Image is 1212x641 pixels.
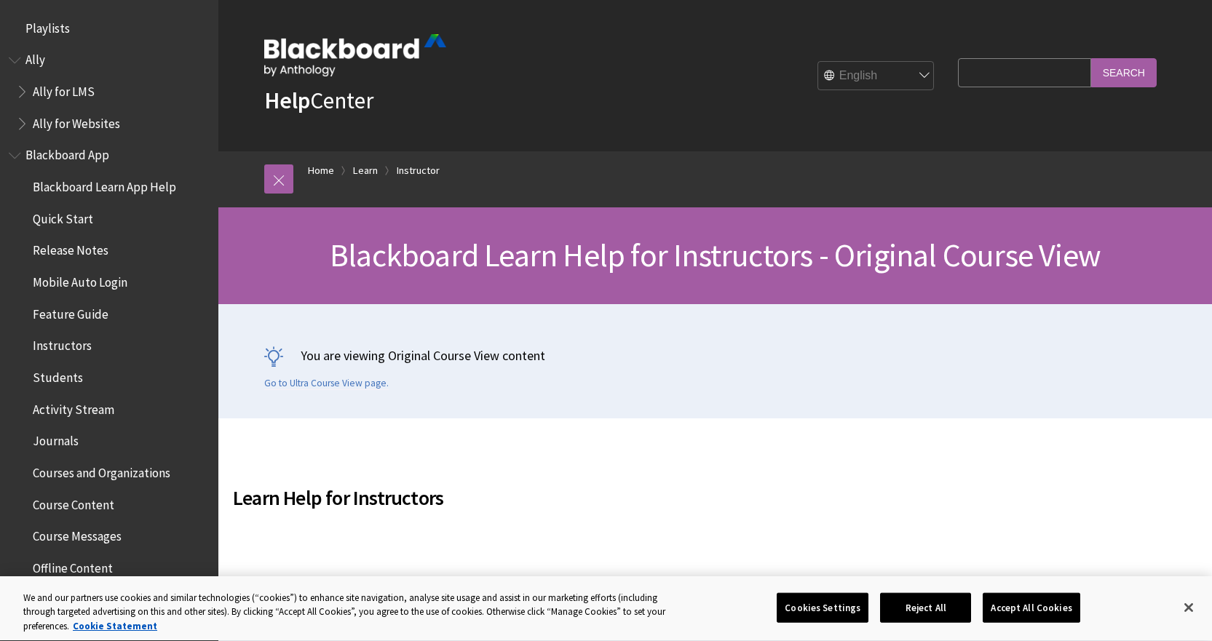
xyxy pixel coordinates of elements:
[264,86,310,115] strong: Help
[9,16,210,41] nav: Book outline for Playlists
[33,79,95,99] span: Ally for LMS
[33,207,93,226] span: Quick Start
[23,591,667,634] div: We and our partners use cookies and similar technologies (“cookies”) to enhance site navigation, ...
[777,592,868,623] button: Cookies Settings
[33,429,79,449] span: Journals
[25,48,45,68] span: Ally
[1091,58,1157,87] input: Search
[33,525,122,544] span: Course Messages
[33,556,113,576] span: Offline Content
[264,86,373,115] a: HelpCenter
[264,34,446,76] img: Blackboard by Anthology
[33,302,108,322] span: Feature Guide
[25,16,70,36] span: Playlists
[33,111,120,131] span: Ally for Websites
[1173,592,1205,624] button: Close
[264,377,389,390] a: Go to Ultra Course View page.
[33,461,170,480] span: Courses and Organizations
[73,620,157,632] a: More information about your privacy, opens in a new tab
[308,162,334,180] a: Home
[353,162,378,180] a: Learn
[25,143,109,163] span: Blackboard App
[33,239,108,258] span: Release Notes
[397,162,440,180] a: Instructor
[33,493,114,512] span: Course Content
[233,482,982,513] span: Learn Help for Instructors
[9,48,210,136] nav: Book outline for Anthology Ally Help
[983,592,1080,623] button: Accept All Cookies
[264,346,1167,365] p: You are viewing Original Course View content
[33,175,176,194] span: Blackboard Learn App Help
[818,62,935,91] select: Site Language Selector
[330,235,1101,275] span: Blackboard Learn Help for Instructors - Original Course View
[33,334,92,354] span: Instructors
[880,592,971,623] button: Reject All
[33,365,83,385] span: Students
[33,270,127,290] span: Mobile Auto Login
[33,397,114,417] span: Activity Stream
